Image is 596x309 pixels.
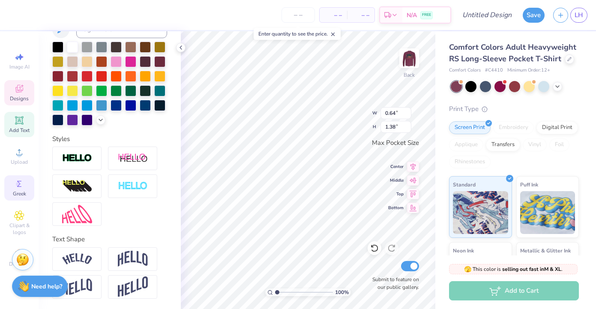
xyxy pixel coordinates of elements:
div: Screen Print [449,121,491,134]
span: This color is . [464,265,563,273]
span: Image AI [9,63,30,70]
input: Untitled Design [455,6,518,24]
span: Middle [388,177,404,183]
img: Arch [118,251,148,267]
img: Flag [62,279,92,295]
span: – – [325,11,342,20]
img: Standard [453,191,508,234]
img: Rise [118,276,148,297]
span: Bottom [388,205,404,211]
img: 3d Illusion [62,180,92,193]
div: Vinyl [523,138,547,151]
div: Styles [52,134,167,144]
img: Free Distort [62,205,92,223]
div: Embroidery [493,121,534,134]
span: Upload [11,159,28,165]
button: Save [523,8,545,23]
div: Transfers [486,138,520,151]
div: Applique [449,138,483,151]
span: # C4410 [485,67,503,74]
span: Designs [10,95,29,102]
span: Decorate [9,261,30,267]
span: Comfort Colors Adult Heavyweight RS Long-Sleeve Pocket T-Shirt [449,42,576,64]
span: Metallic & Glitter Ink [520,246,571,255]
label: Submit to feature on our public gallery. [368,276,419,291]
div: Back [404,71,415,79]
span: Center [388,164,404,170]
span: N/A [407,11,417,20]
input: – – [282,7,315,23]
img: Stroke [62,153,92,163]
span: Add Text [9,127,30,134]
img: Back [401,50,418,67]
span: Clipart & logos [4,222,34,236]
span: FREE [422,12,431,18]
span: 🫣 [464,265,471,273]
span: Puff Ink [520,180,538,189]
div: Foil [549,138,569,151]
span: – – [352,11,369,20]
div: Rhinestones [449,156,491,168]
span: Standard [453,180,476,189]
strong: selling out fast in M & XL [502,266,561,273]
span: Comfort Colors [449,67,481,74]
img: Arc [62,253,92,265]
span: Top [388,191,404,197]
div: Enter quantity to see the price. [254,28,341,40]
span: 100 % [335,288,349,296]
div: Text Shape [52,234,167,244]
img: Puff Ink [520,191,575,234]
span: Minimum Order: 12 + [507,67,550,74]
a: LH [570,8,587,23]
span: LH [575,10,583,20]
strong: Need help? [31,282,62,291]
div: Digital Print [536,121,578,134]
span: Neon Ink [453,246,474,255]
div: Print Type [449,104,579,114]
span: Greek [13,190,26,197]
img: Negative Space [118,181,148,191]
img: Shadow [118,153,148,164]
